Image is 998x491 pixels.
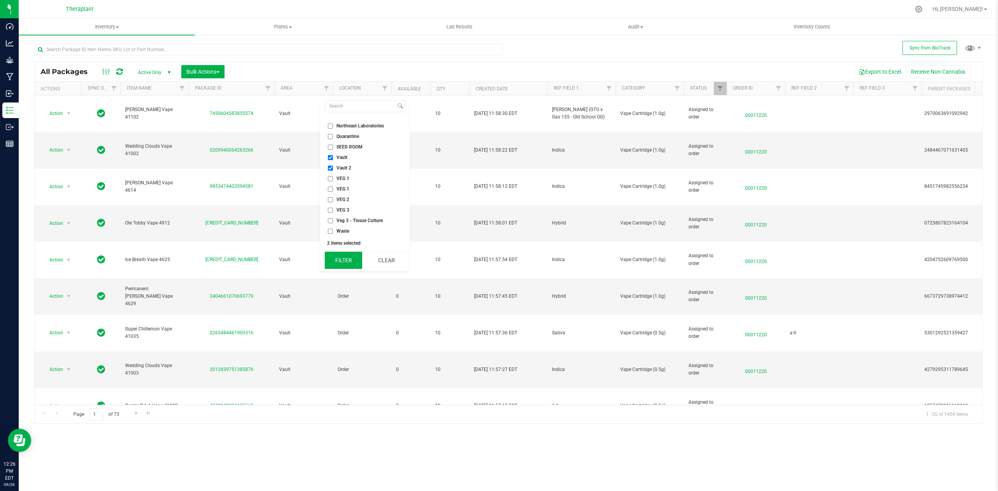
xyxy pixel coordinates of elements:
a: Sync Status [88,85,118,91]
a: Go to the next page [131,408,142,419]
a: Go to the last page [143,408,154,419]
span: Plants [195,23,371,30]
input: 1 [89,408,103,420]
span: Hi, [PERSON_NAME]! [933,6,983,12]
span: Vault [279,293,328,300]
span: 0 [396,219,426,227]
span: In Sync [97,217,105,228]
a: Available [398,86,421,92]
span: Theraplant [66,6,94,12]
a: Qty [437,86,445,92]
span: Vape Cartridge (1.0g) [620,110,679,117]
a: 7450604583855574 [210,111,253,116]
span: 0 [396,183,426,190]
span: 0 [396,256,426,263]
span: Bulk Actions [186,69,219,75]
span: 10 [435,219,465,227]
a: Plants [195,19,371,35]
span: 10 [435,183,465,190]
button: Bulk Actions [181,65,225,78]
a: Filter [841,82,853,95]
a: Audit [547,19,724,35]
span: Vape Cartridge (0.5g) [620,366,679,373]
span: Vault [279,219,328,227]
span: 10 [435,110,465,117]
span: Vault [336,155,347,160]
span: Inventory [19,23,195,30]
span: select [64,401,74,412]
a: Filter [379,82,391,95]
inline-svg: Outbound [6,123,14,131]
span: Vape Cartridge (1.0g) [620,293,679,300]
span: Quarantine [336,134,359,139]
input: Search Package ID, Item Name, SKU, Lot or Part Number... [34,44,503,55]
input: VEG 2 [328,197,333,202]
input: VEG 1 [328,187,333,192]
span: Action [42,181,64,192]
span: [DATE] 11:57:45 EDT [474,293,517,300]
div: Value 1: 5301292521359427 [924,329,997,337]
inline-svg: Inbound [6,90,14,97]
span: Action [42,254,64,265]
span: Purple P 1:1 Vape 41008 [125,402,184,410]
span: select [64,181,74,192]
a: Package ID [195,85,221,91]
span: Lab Results [436,23,483,30]
a: Item Name [127,85,152,91]
span: [DATE] 11:58:01 EDT [474,219,517,227]
span: In Sync [97,400,105,411]
span: Indica [552,147,611,154]
div: Value 1: 2484467071631405 [924,147,997,154]
a: Order Id [733,85,753,91]
span: [DATE] 11:58:12 EDT [474,183,517,190]
span: Indica [552,256,611,263]
span: VEG 1 [336,187,349,191]
span: In Sync [97,327,105,338]
span: Wedding Clouds Vape 41002 [125,143,184,157]
span: Vape Cartridge (1.0g) [620,147,679,154]
span: Ole Tobby Vape 4912 [125,219,184,227]
span: Permanent [PERSON_NAME] Vape 4629 [125,285,184,308]
span: select [64,108,74,119]
button: Clear [368,252,405,269]
span: a:h [790,329,849,337]
span: Assigned to order [688,106,722,121]
span: 00011220 [731,327,780,339]
span: Indica [552,366,611,373]
span: Vape Cartridge (1.0g) [620,256,679,263]
span: Action [42,401,64,412]
span: 10 [435,329,465,337]
span: Order [338,402,387,410]
span: Super Chillemon Vape 41035 [125,325,184,340]
span: 0 [396,110,426,117]
input: Northeast Laboratories [328,124,333,129]
input: SEED ROOM [328,145,333,150]
input: Search [325,101,396,112]
span: Hybrid [552,219,611,227]
a: Filter [671,82,684,95]
button: Sync from BioTrack [902,41,957,55]
span: Action [42,218,64,229]
span: Assigned to order [688,252,722,267]
span: Action [42,327,64,338]
inline-svg: Manufacturing [6,73,14,81]
div: Value 1: 4279295311789645 [924,366,997,373]
span: [DATE] 11:58:30 EDT [474,110,517,117]
span: Sync from BioTrack [910,45,950,51]
span: Action [42,108,64,119]
span: Sativa [552,329,611,337]
a: Filter [320,82,333,95]
span: Vape Cartridge (0.5g) [620,402,679,410]
span: 0 [396,147,426,154]
span: [DATE] 11:57:27 EDT [474,366,517,373]
div: Actions [41,86,78,92]
span: 00011220 [731,291,780,302]
a: Location [339,85,361,91]
inline-svg: Inventory [6,106,14,114]
a: Ref Field 1 [554,85,579,91]
span: 0 [396,329,426,337]
span: In Sync [97,181,105,192]
input: VEG 1 [328,176,333,181]
a: 9853474403594581 [210,184,253,189]
span: Assigned to order [688,362,722,377]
